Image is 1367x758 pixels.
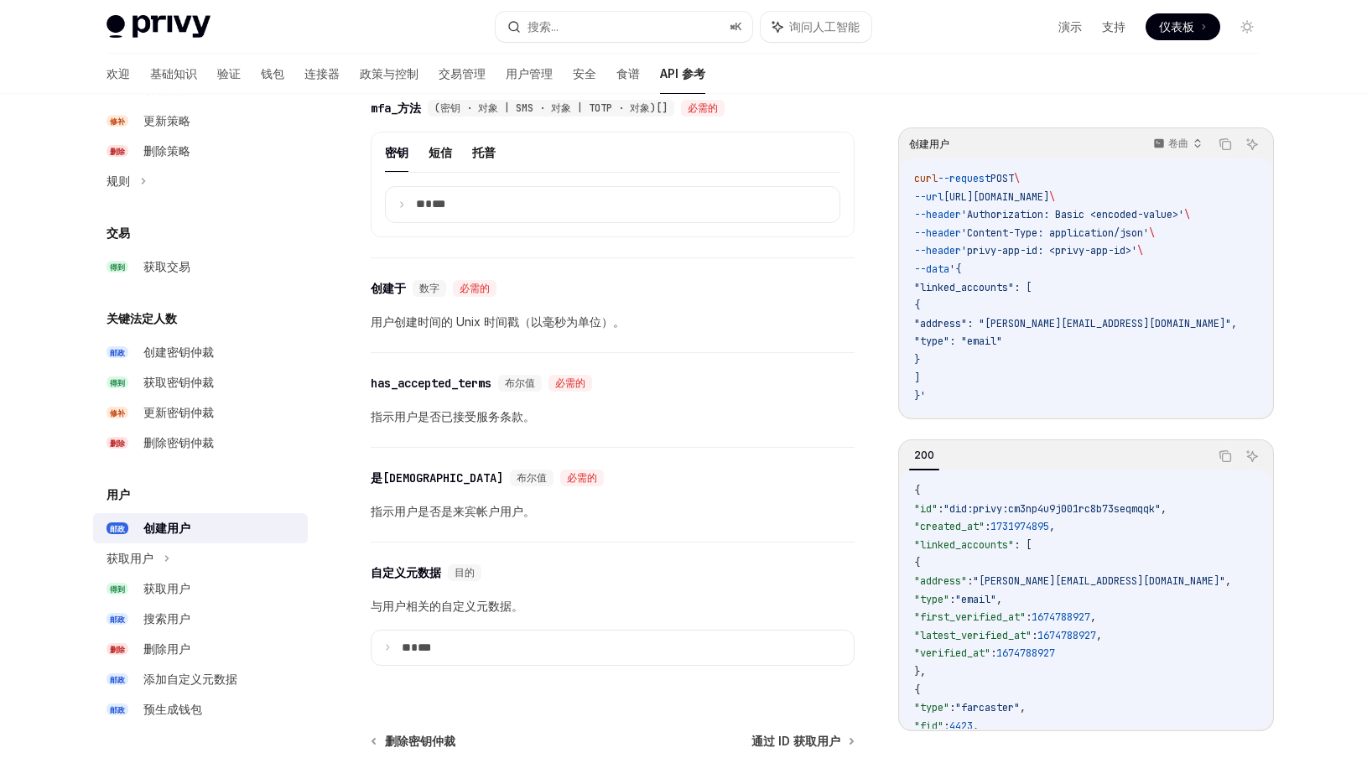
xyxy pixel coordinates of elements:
[1014,538,1032,552] span: : [
[1058,18,1082,35] a: 演示
[996,646,1055,660] span: 1674788927
[990,172,1014,185] span: POST
[1234,13,1260,40] button: 切换暗模式
[371,409,535,423] font: 指示用户是否已接受服务条款。
[914,593,949,606] span: "type"
[914,335,1002,348] span: "type": "email"
[143,345,214,359] font: 创建密钥仲裁
[688,101,718,115] font: 必需的
[110,675,125,684] font: 邮政
[455,566,475,579] font: 目的
[1026,610,1032,624] span: :
[506,66,553,80] font: 用户管理
[110,645,125,654] font: 删除
[1032,610,1090,624] span: 1674788927
[110,524,125,533] font: 邮政
[143,143,190,158] font: 删除策略
[505,376,535,390] font: 布尔值
[110,378,125,387] font: 得到
[1049,520,1055,533] span: ,
[914,556,920,569] span: {
[1161,502,1167,516] span: ,
[385,132,408,172] button: 密钥
[735,20,742,33] font: K
[143,641,190,656] font: 删除用户
[1090,610,1096,624] span: ,
[1144,130,1209,158] button: 卷曲
[143,259,190,273] font: 获取交易
[150,54,197,94] a: 基础知识
[914,208,961,221] span: --header
[93,367,308,397] a: 得到获取密钥仲裁
[1146,13,1220,40] a: 仪表板
[93,513,308,543] a: 邮政创建用户
[616,66,640,80] font: 食谱
[371,565,441,580] font: 自定义元数据
[914,502,938,516] span: "id"
[1241,445,1263,467] button: 询问人工智能
[573,66,596,80] font: 安全
[143,581,190,595] font: 获取用户
[217,66,241,80] font: 验证
[93,252,308,282] a: 得到获取交易
[107,487,130,501] font: 用户
[304,54,340,94] a: 连接器
[429,145,452,159] font: 短信
[93,106,308,136] a: 修补更新策略
[372,733,455,750] a: 删除密钥仲裁
[110,117,125,126] font: 修补
[506,54,553,94] a: 用户管理
[143,521,190,535] font: 创建用户
[439,54,486,94] a: 交易管理
[429,132,452,172] button: 短信
[1159,19,1194,34] font: 仪表板
[419,282,439,295] font: 数字
[967,574,973,588] span: :
[143,435,214,449] font: 删除密钥仲裁
[996,593,1002,606] span: ,
[1058,19,1082,34] font: 演示
[730,20,735,33] font: ⌘
[1020,701,1026,714] span: ,
[439,66,486,80] font: 交易管理
[914,353,920,366] span: }
[973,574,1225,588] span: "[PERSON_NAME][EMAIL_ADDRESS][DOMAIN_NAME]"
[955,701,1020,714] span: "farcaster"
[949,593,955,606] span: :
[914,538,1014,552] span: "linked_accounts"
[914,665,926,678] span: },
[371,314,625,329] font: 用户创建时间的 Unix 时间戳（以毫秒为单位）。
[949,262,961,276] span: '{
[93,634,308,664] a: 删除删除用户
[943,719,949,733] span: :
[472,145,496,159] font: 托普
[107,54,130,94] a: 欢迎
[616,54,640,94] a: 食谱
[110,262,125,272] font: 得到
[914,683,920,697] span: {
[1037,629,1096,642] span: 1674788927
[955,593,996,606] span: "email"
[1032,629,1037,642] span: :
[528,19,559,34] font: 搜索...
[914,629,1032,642] span: "latest_verified_at"
[990,646,996,660] span: :
[961,226,1149,240] span: 'Content-Type: application/json'
[1241,133,1263,155] button: 询问人工智能
[1149,226,1155,240] span: \
[107,226,130,240] font: 交易
[93,428,308,458] a: 删除删除密钥仲裁
[107,551,153,565] font: 获取用户
[943,502,1161,516] span: "did:privy:cm3np4u9j001rc8b73seqmqqk"
[751,734,840,748] font: 通过 ID 获取用户
[93,136,308,166] a: 删除删除策略
[938,502,943,516] span: :
[949,701,955,714] span: :
[914,226,961,240] span: --header
[914,574,967,588] span: "address"
[555,376,585,390] font: 必需的
[909,138,949,150] font: 创建用户
[1096,629,1102,642] span: ,
[110,584,125,594] font: 得到
[371,376,491,391] font: has_accepted_terms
